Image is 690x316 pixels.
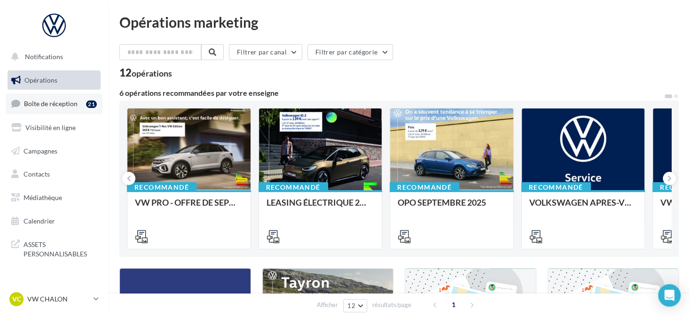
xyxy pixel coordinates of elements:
div: Opérations marketing [119,15,679,29]
a: Contacts [6,164,102,184]
a: ASSETS PERSONNALISABLES [6,234,102,262]
span: VC [12,294,21,304]
span: 1 [446,297,461,312]
button: Notifications [6,47,99,67]
a: VC VW CHALON [8,290,101,308]
span: Campagnes [24,146,57,154]
a: Campagnes [6,141,102,161]
a: Boîte de réception21 [6,93,102,114]
span: Notifications [25,53,63,61]
button: 12 [343,299,367,312]
span: Opérations [24,76,57,84]
div: Recommandé [390,182,459,193]
span: Contacts [24,170,50,178]
div: VW PRO - OFFRE DE SEPTEMBRE 25 [135,198,243,216]
div: Open Intercom Messenger [658,284,681,307]
span: résultats/page [372,301,411,309]
a: Visibilité en ligne [6,118,102,138]
button: Filtrer par canal [229,44,302,60]
span: ASSETS PERSONNALISABLES [24,238,97,258]
a: Médiathèque [6,188,102,208]
span: Visibilité en ligne [25,123,76,131]
div: 12 [119,68,172,78]
div: Recommandé [259,182,328,193]
div: 6 opérations recommandées par votre enseigne [119,89,664,97]
button: Filtrer par catégorie [307,44,393,60]
span: Boîte de réception [24,100,78,108]
div: opérations [132,69,172,77]
span: 12 [347,302,355,309]
span: Médiathèque [24,193,62,201]
div: 21 [86,100,97,108]
a: Calendrier [6,211,102,231]
div: LEASING ÉLECTRIQUE 2025 [267,198,375,216]
div: OPO SEPTEMBRE 2025 [398,198,506,216]
a: Opérations [6,70,102,90]
div: Recommandé [127,182,196,193]
span: Afficher [317,301,338,309]
p: VW CHALON [27,294,90,304]
span: Calendrier [24,217,55,225]
div: VOLKSWAGEN APRES-VENTE [529,198,637,216]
